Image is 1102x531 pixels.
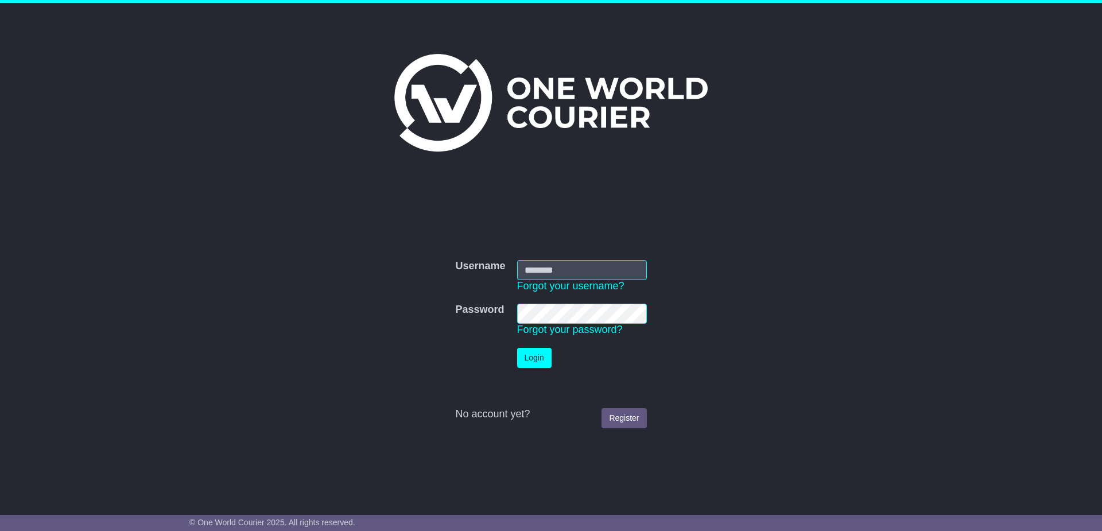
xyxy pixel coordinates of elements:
label: Password [455,304,504,316]
span: © One World Courier 2025. All rights reserved. [189,518,355,527]
button: Login [517,348,552,368]
label: Username [455,260,505,273]
a: Forgot your username? [517,280,624,292]
img: One World [394,54,708,152]
a: Register [602,408,646,428]
div: No account yet? [455,408,646,421]
a: Forgot your password? [517,324,623,335]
